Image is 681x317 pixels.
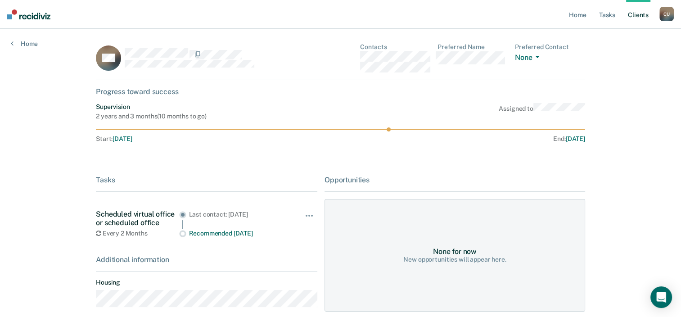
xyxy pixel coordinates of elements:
[325,176,585,184] div: Opportunities
[403,256,506,263] div: New opportunities will appear here.
[189,230,290,237] div: Recommended [DATE]
[659,7,674,21] div: C U
[360,43,430,51] dt: Contacts
[189,211,290,218] div: Last contact: [DATE]
[515,43,585,51] dt: Preferred Contact
[96,135,341,143] div: Start :
[96,87,585,96] div: Progress toward success
[96,176,317,184] div: Tasks
[96,230,179,237] div: Every 2 Months
[96,210,179,227] div: Scheduled virtual office or scheduled office
[433,247,477,256] div: None for now
[344,135,585,143] div: End :
[499,103,585,120] div: Assigned to
[96,113,207,120] div: 2 years and 3 months ( 10 months to go )
[7,9,50,19] img: Recidiviz
[96,103,207,111] div: Supervision
[96,279,317,286] dt: Housing
[113,135,132,142] span: [DATE]
[437,43,508,51] dt: Preferred Name
[650,286,672,308] div: Open Intercom Messenger
[659,7,674,21] button: CU
[515,53,543,63] button: None
[566,135,585,142] span: [DATE]
[96,255,317,264] div: Additional information
[11,40,38,48] a: Home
